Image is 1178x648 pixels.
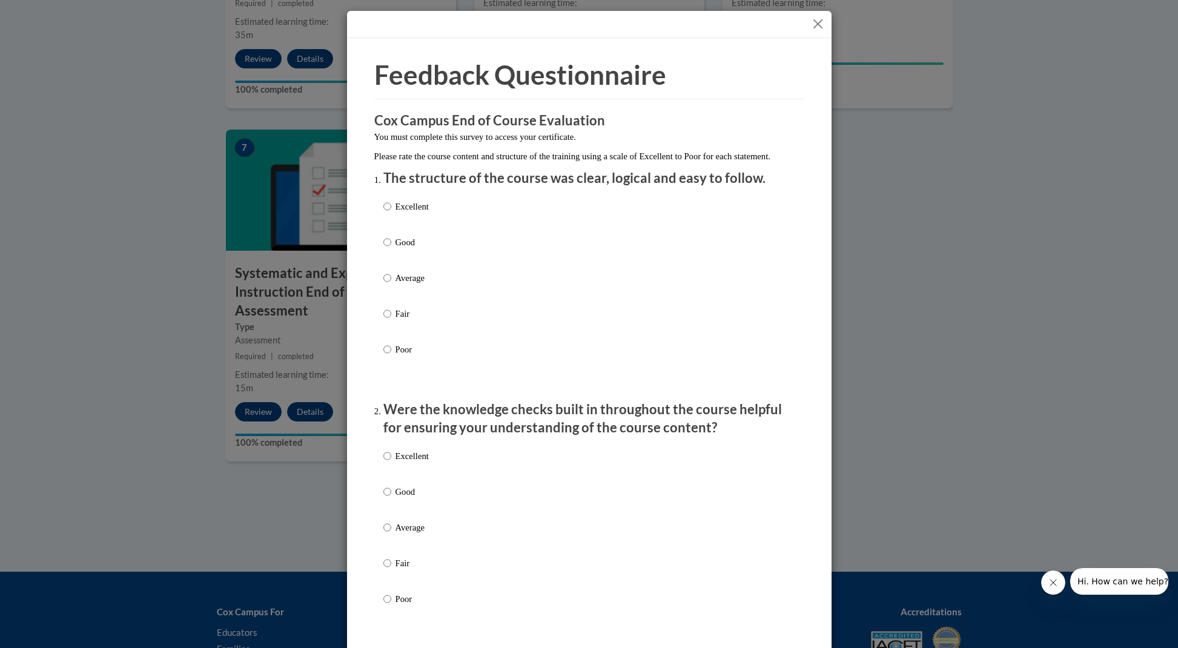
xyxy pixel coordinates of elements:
p: Fair [395,307,429,320]
input: Good [383,485,391,498]
input: Poor [383,592,391,606]
input: Fair [383,557,391,570]
input: Excellent [383,449,391,463]
input: Excellent [383,200,391,213]
p: Were the knowledge checks built in throughout the course helpful for ensuring your understanding ... [383,400,795,438]
input: Good [383,236,391,249]
p: Excellent [395,449,429,463]
p: Poor [395,343,429,356]
p: The structure of the course was clear, logical and easy to follow. [383,169,795,188]
input: Poor [383,343,391,356]
p: Please rate the course content and structure of the training using a scale of Excellent to Poor f... [374,150,804,163]
p: Average [395,521,429,534]
input: Average [383,271,391,285]
input: Fair [383,307,391,320]
button: Close [810,16,826,31]
p: Excellent [395,200,429,213]
p: Poor [395,592,429,606]
h3: Cox Campus End of Course Evaluation [374,111,804,130]
input: Average [383,521,391,534]
p: Good [395,485,429,498]
iframe: Message from company [1070,568,1168,595]
iframe: Close message [1041,570,1065,595]
p: Good [395,236,429,249]
span: Feedback Questionnaire [374,59,666,90]
p: Average [395,271,429,285]
p: Fair [395,557,429,570]
p: You must complete this survey to access your certificate. [374,130,804,144]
